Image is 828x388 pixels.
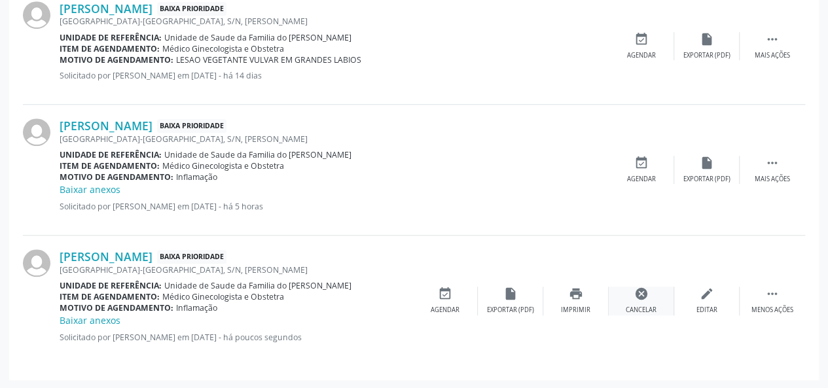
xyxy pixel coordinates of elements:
[60,314,120,326] a: Baixar anexos
[23,249,50,277] img: img
[503,287,518,301] i: insert_drive_file
[751,306,793,315] div: Menos ações
[569,287,583,301] i: print
[164,149,351,160] span: Unidade de Saude da Familia do [PERSON_NAME]
[23,118,50,146] img: img
[696,306,717,315] div: Editar
[431,306,459,315] div: Agendar
[60,118,153,133] a: [PERSON_NAME]
[60,43,160,54] b: Item de agendamento:
[755,175,790,184] div: Mais ações
[176,302,217,313] span: Inflamação
[765,156,780,170] i: 
[634,32,649,46] i: event_available
[162,160,284,171] span: Médico Ginecologista e Obstetra
[176,171,217,183] span: Inflamação
[755,51,790,60] div: Mais ações
[60,1,153,16] a: [PERSON_NAME]
[60,201,609,212] p: Solicitado por [PERSON_NAME] em [DATE] - há 5 horas
[683,175,730,184] div: Exportar (PDF)
[700,287,714,301] i: edit
[157,250,226,264] span: Baixa Prioridade
[634,287,649,301] i: cancel
[487,306,534,315] div: Exportar (PDF)
[157,119,226,133] span: Baixa Prioridade
[765,287,780,301] i: 
[60,54,173,65] b: Motivo de agendamento:
[23,1,50,29] img: img
[164,280,351,291] span: Unidade de Saude da Familia do [PERSON_NAME]
[60,171,173,183] b: Motivo de agendamento:
[60,133,609,145] div: [GEOGRAPHIC_DATA]-[GEOGRAPHIC_DATA], S/N, [PERSON_NAME]
[626,306,657,315] div: Cancelar
[60,70,609,81] p: Solicitado por [PERSON_NAME] em [DATE] - há 14 dias
[60,32,162,43] b: Unidade de referência:
[60,280,162,291] b: Unidade de referência:
[700,32,714,46] i: insert_drive_file
[60,160,160,171] b: Item de agendamento:
[60,302,173,313] b: Motivo de agendamento:
[438,287,452,301] i: event_available
[157,2,226,16] span: Baixa Prioridade
[634,156,649,170] i: event_available
[60,183,120,196] a: Baixar anexos
[60,16,609,27] div: [GEOGRAPHIC_DATA]-[GEOGRAPHIC_DATA], S/N, [PERSON_NAME]
[60,264,412,275] div: [GEOGRAPHIC_DATA]-[GEOGRAPHIC_DATA], S/N, [PERSON_NAME]
[60,249,153,264] a: [PERSON_NAME]
[60,149,162,160] b: Unidade de referência:
[683,51,730,60] div: Exportar (PDF)
[176,54,361,65] span: LESAO VEGETANTE VULVAR EM GRANDES LABIOS
[164,32,351,43] span: Unidade de Saude da Familia do [PERSON_NAME]
[561,306,590,315] div: Imprimir
[162,43,284,54] span: Médico Ginecologista e Obstetra
[765,32,780,46] i: 
[60,332,412,343] p: Solicitado por [PERSON_NAME] em [DATE] - há poucos segundos
[700,156,714,170] i: insert_drive_file
[627,175,656,184] div: Agendar
[162,291,284,302] span: Médico Ginecologista e Obstetra
[60,291,160,302] b: Item de agendamento:
[627,51,656,60] div: Agendar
